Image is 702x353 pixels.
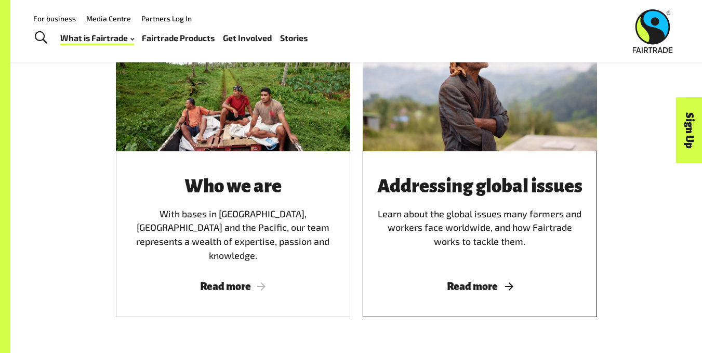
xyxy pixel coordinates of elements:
a: Fairtrade Products [142,31,215,46]
a: Get Involved [223,31,272,46]
a: For business [33,14,76,23]
span: Read more [128,281,338,292]
h3: Addressing global issues [375,176,585,197]
div: With bases in [GEOGRAPHIC_DATA], [GEOGRAPHIC_DATA] and the Pacific, our team represents a wealth ... [128,176,338,262]
a: Toggle Search [28,25,54,51]
img: Fairtrade Australia New Zealand logo [633,9,673,53]
a: What is Fairtrade [60,31,134,46]
a: Partners Log In [141,14,192,23]
a: Media Centre [86,14,131,23]
h3: Who we are [128,176,338,197]
div: Learn about the global issues many farmers and workers face worldwide, and how Fairtrade works to... [375,176,585,262]
span: Read more [375,281,585,292]
a: Stories [280,31,308,46]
